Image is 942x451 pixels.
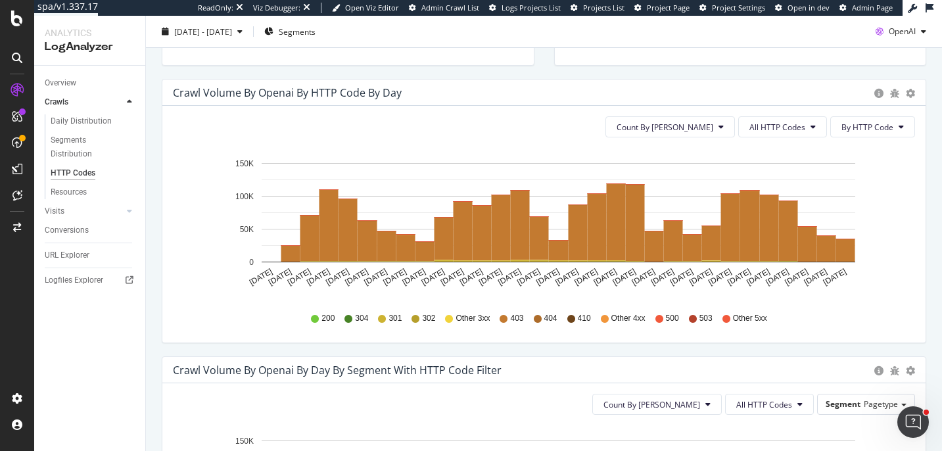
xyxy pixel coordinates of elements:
[422,313,435,324] span: 302
[630,267,657,287] text: [DATE]
[725,394,814,415] button: All HTTP Codes
[45,249,136,262] a: URL Explorer
[248,267,274,287] text: [DATE]
[267,267,293,287] text: [DATE]
[51,166,95,180] div: HTTP Codes
[822,267,848,287] text: [DATE]
[669,267,695,287] text: [DATE]
[826,398,860,410] span: Segment
[420,267,446,287] text: [DATE]
[765,267,791,287] text: [DATE]
[45,204,123,218] a: Visits
[603,399,700,410] span: Count By Day
[156,21,248,42] button: [DATE] - [DATE]
[788,3,830,12] span: Open in dev
[733,313,767,324] span: Other 5xx
[553,267,580,287] text: [DATE]
[45,95,123,109] a: Crawls
[906,366,915,375] div: gear
[45,95,68,109] div: Crawls
[870,21,931,42] button: OpenAI
[617,122,713,133] span: Count By Day
[409,3,479,13] a: Admin Crawl List
[726,267,752,287] text: [DATE]
[749,122,805,133] span: All HTTP Codes
[852,3,893,12] span: Admin Page
[305,267,331,287] text: [DATE]
[174,26,232,37] span: [DATE] - [DATE]
[699,3,765,13] a: Project Settings
[45,39,135,55] div: LogAnalyzer
[45,249,89,262] div: URL Explorer
[279,26,316,37] span: Segments
[489,3,561,13] a: Logs Projects List
[666,313,679,324] span: 500
[592,267,619,287] text: [DATE]
[707,267,733,287] text: [DATE]
[259,21,321,42] button: Segments
[775,3,830,13] a: Open in dev
[841,122,893,133] span: By HTTP Code
[803,267,829,287] text: [DATE]
[51,133,124,161] div: Segments Distribution
[45,204,64,218] div: Visits
[45,224,89,237] div: Conversions
[456,313,490,324] span: Other 3xx
[45,273,136,287] a: Logfiles Explorer
[235,437,254,446] text: 150K
[198,3,233,13] div: ReadOnly:
[253,3,300,13] div: Viz Debugger:
[51,114,112,128] div: Daily Distribution
[249,258,254,267] text: 0
[649,267,676,287] text: [DATE]
[534,267,561,287] text: [DATE]
[45,76,136,90] a: Overview
[343,267,369,287] text: [DATE]
[571,3,624,13] a: Projects List
[864,398,898,410] span: Pagetype
[496,267,523,287] text: [DATE]
[906,89,915,98] div: gear
[389,313,402,324] span: 301
[332,3,399,13] a: Open Viz Editor
[51,166,136,180] a: HTTP Codes
[583,3,624,12] span: Projects List
[45,76,76,90] div: Overview
[363,267,389,287] text: [DATE]
[324,267,350,287] text: [DATE]
[592,394,722,415] button: Count By [PERSON_NAME]
[784,267,810,287] text: [DATE]
[578,313,591,324] span: 410
[382,267,408,287] text: [DATE]
[173,86,402,99] div: Crawl Volume by openai by HTTP Code by Day
[839,3,893,13] a: Admin Page
[45,224,136,237] a: Conversions
[830,116,915,137] button: By HTTP Code
[477,267,504,287] text: [DATE]
[573,267,600,287] text: [DATE]
[688,267,714,287] text: [DATE]
[286,267,312,287] text: [DATE]
[439,267,465,287] text: [DATE]
[738,116,827,137] button: All HTTP Codes
[421,3,479,12] span: Admin Crawl List
[712,3,765,12] span: Project Settings
[51,133,136,161] a: Segments Distribution
[611,313,646,324] span: Other 4xx
[611,267,638,287] text: [DATE]
[235,159,254,168] text: 150K
[51,114,136,128] a: Daily Distribution
[736,399,792,410] span: All HTTP Codes
[510,313,523,324] span: 403
[173,148,915,300] svg: A chart.
[890,89,899,98] div: bug
[699,313,713,324] span: 503
[51,185,87,199] div: Resources
[745,267,771,287] text: [DATE]
[345,3,399,12] span: Open Viz Editor
[458,267,484,287] text: [DATE]
[51,185,136,199] a: Resources
[634,3,690,13] a: Project Page
[874,366,883,375] div: circle-info
[502,3,561,12] span: Logs Projects List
